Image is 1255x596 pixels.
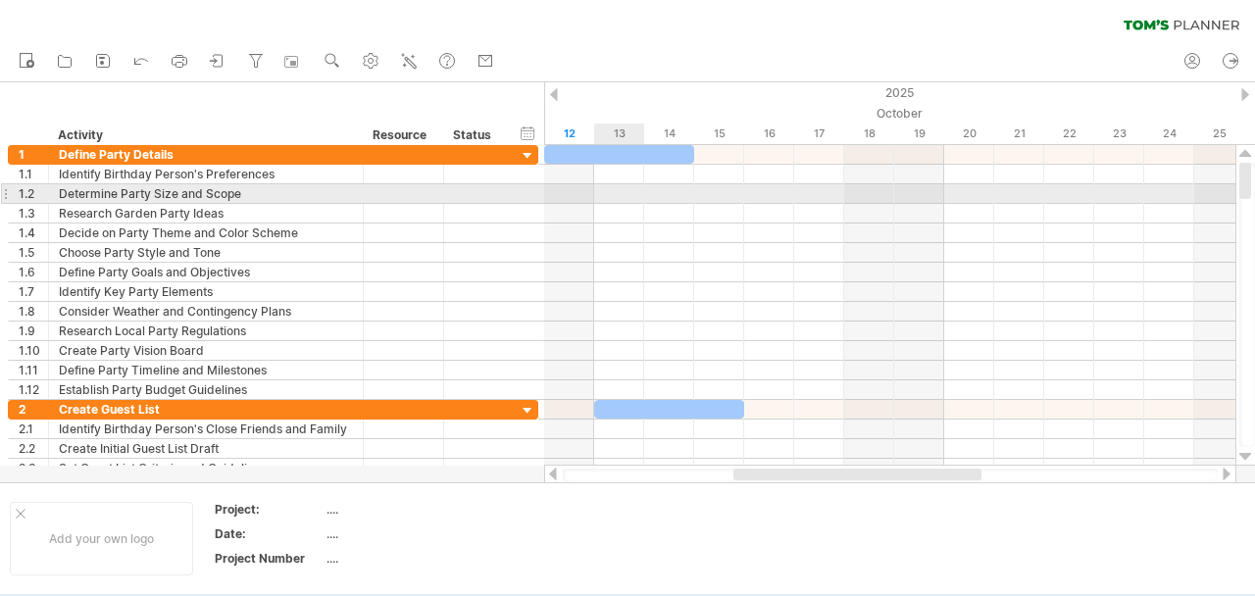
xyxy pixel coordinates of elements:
div: Sunday, 12 October 2025 [544,124,594,144]
div: Project Number [215,550,323,567]
div: Create Party Vision Board [59,341,353,360]
div: Research Garden Party Ideas [59,204,353,223]
div: 2.2 [19,439,48,458]
div: Thursday, 16 October 2025 [744,124,794,144]
div: 1.12 [19,380,48,399]
div: 1.5 [19,243,48,262]
div: 2.1 [19,420,48,438]
div: Identify Key Party Elements [59,282,353,301]
div: 1.1 [19,165,48,183]
div: Establish Party Budget Guidelines [59,380,353,399]
div: 1.3 [19,204,48,223]
div: Create Initial Guest List Draft [59,439,353,458]
div: 1 [19,145,48,164]
div: Define Party Details [59,145,353,164]
div: Activity [58,125,352,145]
div: Monday, 13 October 2025 [594,124,644,144]
div: Consider Weather and Contingency Plans [59,302,353,321]
div: .... [326,525,491,542]
div: 1.6 [19,263,48,281]
div: Date: [215,525,323,542]
div: Tuesday, 21 October 2025 [994,124,1044,144]
div: Sunday, 19 October 2025 [894,124,944,144]
div: Resource [373,125,432,145]
div: Wednesday, 22 October 2025 [1044,124,1094,144]
div: Decide on Party Theme and Color Scheme [59,223,353,242]
div: Identify Birthday Person's Preferences [59,165,353,183]
div: 1.8 [19,302,48,321]
div: 1.4 [19,223,48,242]
div: Define Party Goals and Objectives [59,263,353,281]
div: 1.2 [19,184,48,203]
div: Choose Party Style and Tone [59,243,353,262]
div: 2 [19,400,48,419]
div: Research Local Party Regulations [59,322,353,340]
div: 1.9 [19,322,48,340]
div: Set Guest List Criteria and Guidelines [59,459,353,477]
div: Monday, 20 October 2025 [944,124,994,144]
div: Create Guest List [59,400,353,419]
div: 1.11 [19,361,48,379]
div: 2.3 [19,459,48,477]
div: Saturday, 18 October 2025 [844,124,894,144]
div: Saturday, 25 October 2025 [1194,124,1244,144]
div: 1.10 [19,341,48,360]
div: 1.7 [19,282,48,301]
div: .... [326,550,491,567]
div: Tuesday, 14 October 2025 [644,124,694,144]
div: Friday, 24 October 2025 [1144,124,1194,144]
div: Thursday, 23 October 2025 [1094,124,1144,144]
div: Friday, 17 October 2025 [794,124,844,144]
div: Add your own logo [10,502,193,575]
div: Status [453,125,496,145]
div: Identify Birthday Person's Close Friends and Family [59,420,353,438]
div: Define Party Timeline and Milestones [59,361,353,379]
div: .... [326,501,491,518]
div: Wednesday, 15 October 2025 [694,124,744,144]
div: Project: [215,501,323,518]
div: Determine Party Size and Scope [59,184,353,203]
